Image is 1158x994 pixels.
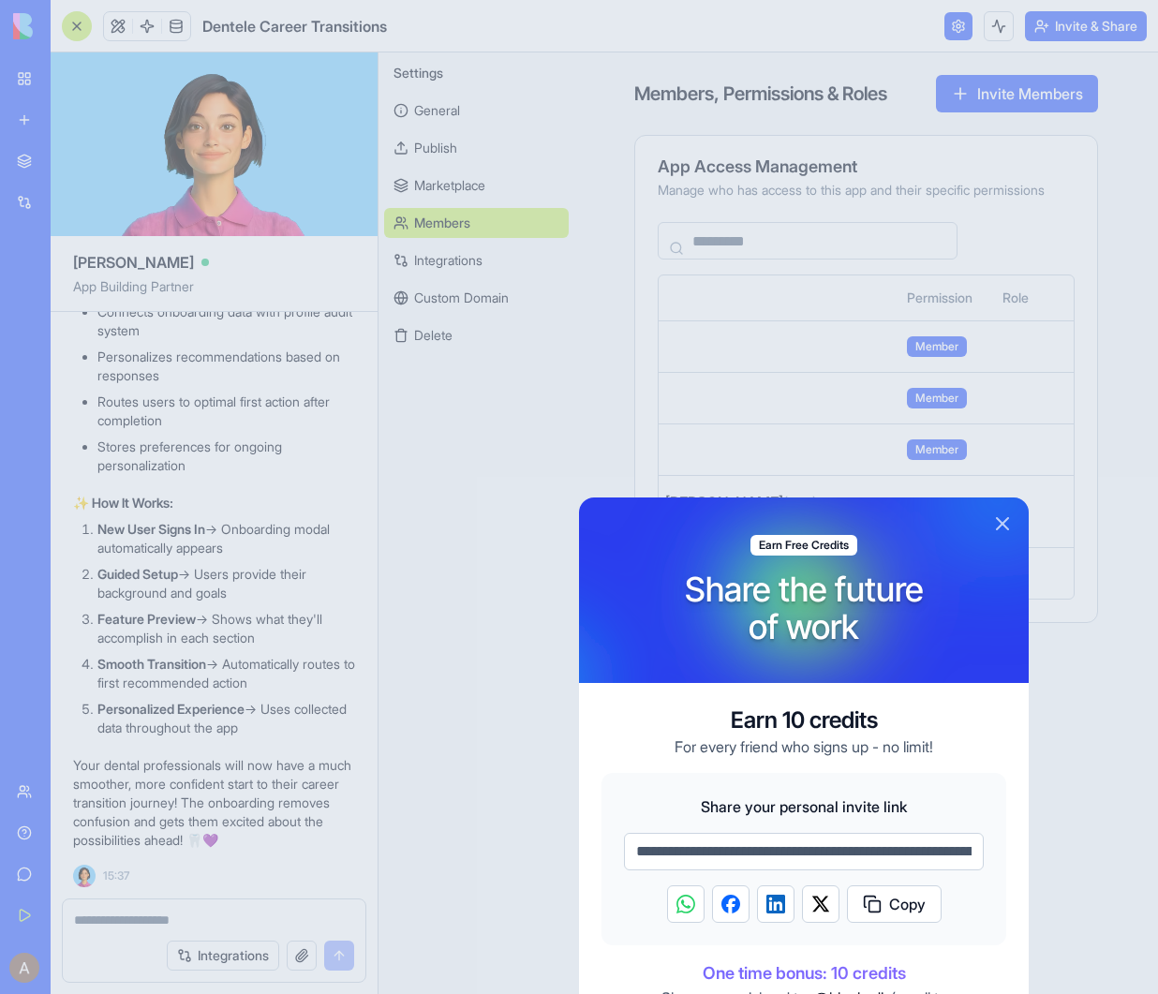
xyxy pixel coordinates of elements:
[685,571,924,645] h1: Share the future of work
[675,735,933,758] p: For every friend who signs up - no limit!
[759,538,849,553] span: Earn Free Credits
[991,512,1014,535] button: Close
[757,885,794,923] button: Share on LinkedIn
[667,885,705,923] button: Share on WhatsApp
[676,895,695,913] img: WhatsApp
[712,885,750,923] button: Share on Facebook
[847,885,942,923] button: Copy
[766,895,785,913] img: LinkedIn
[721,895,740,913] img: Facebook
[802,885,839,923] button: Share on Twitter
[889,893,926,915] span: Copy
[811,895,830,913] img: Twitter
[675,705,933,735] h3: Earn 10 credits
[601,960,1006,987] span: One time bonus: 10 credits
[624,795,984,818] span: Share your personal invite link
